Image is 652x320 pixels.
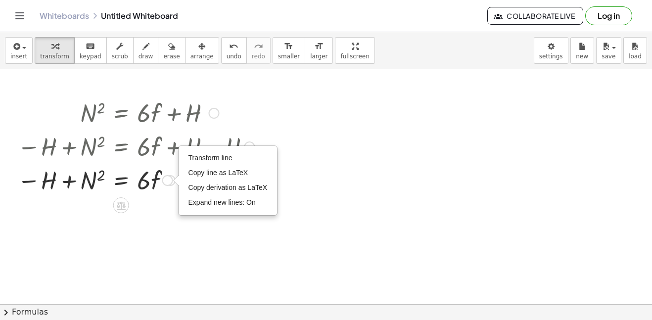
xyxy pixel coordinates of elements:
button: redoredo [246,37,271,64]
span: redo [252,53,265,60]
button: Toggle navigation [12,8,28,24]
button: draw [133,37,159,64]
i: redo [254,41,263,52]
span: new [576,53,588,60]
button: load [623,37,647,64]
span: load [629,53,642,60]
button: fullscreen [335,37,374,64]
span: smaller [278,53,300,60]
i: undo [229,41,238,52]
button: save [596,37,621,64]
div: Apply the same math to both sides of the equation [113,197,129,213]
button: Log in [585,6,632,25]
span: scrub [112,53,128,60]
button: new [570,37,594,64]
button: Collaborate Live [487,7,583,25]
span: Expand new lines: On [188,198,256,206]
a: Whiteboards [40,11,89,21]
span: save [602,53,615,60]
button: erase [158,37,185,64]
button: undoundo [221,37,247,64]
span: fullscreen [340,53,369,60]
button: format_sizelarger [305,37,333,64]
span: settings [539,53,563,60]
span: keypad [80,53,101,60]
i: keyboard [86,41,95,52]
span: Collaborate Live [496,11,575,20]
span: Transform line [188,154,233,162]
button: keyboardkeypad [74,37,107,64]
span: Copy derivation as LaTeX [188,183,268,191]
span: Copy line as LaTeX [188,169,248,177]
span: erase [163,53,180,60]
span: larger [310,53,327,60]
i: format_size [284,41,293,52]
button: settings [534,37,568,64]
button: arrange [185,37,219,64]
button: insert [5,37,33,64]
span: insert [10,53,27,60]
button: transform [35,37,75,64]
button: scrub [106,37,134,64]
span: arrange [190,53,214,60]
span: undo [227,53,241,60]
i: format_size [314,41,324,52]
button: format_sizesmaller [273,37,305,64]
span: transform [40,53,69,60]
span: draw [139,53,153,60]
